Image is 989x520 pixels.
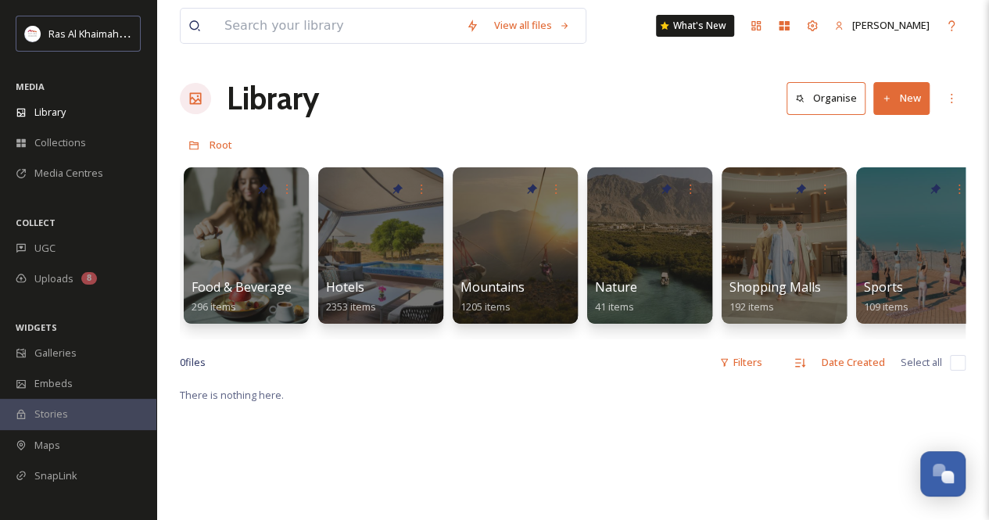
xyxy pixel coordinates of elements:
[34,407,68,421] span: Stories
[729,280,821,314] a: Shopping Malls192 items
[192,280,292,314] a: Food & Beverage296 items
[787,82,865,114] button: Organise
[81,272,97,285] div: 8
[34,241,56,256] span: UGC
[460,278,525,296] span: Mountains
[180,388,284,402] span: There is nothing here.
[192,299,236,314] span: 296 items
[34,438,60,453] span: Maps
[595,280,637,314] a: Nature41 items
[16,217,56,228] span: COLLECT
[34,271,73,286] span: Uploads
[864,278,903,296] span: Sports
[873,82,930,114] button: New
[180,355,206,370] span: 0 file s
[920,451,966,497] button: Open Chat
[34,376,73,391] span: Embeds
[595,278,637,296] span: Nature
[217,9,458,43] input: Search your library
[729,278,821,296] span: Shopping Malls
[729,299,774,314] span: 192 items
[826,10,937,41] a: [PERSON_NAME]
[460,280,525,314] a: Mountains1205 items
[227,75,319,122] a: Library
[210,138,232,152] span: Root
[48,26,270,41] span: Ras Al Khaimah Tourism Development Authority
[864,299,908,314] span: 109 items
[656,15,734,37] a: What's New
[192,278,292,296] span: Food & Beverage
[34,468,77,483] span: SnapLink
[326,278,364,296] span: Hotels
[326,299,376,314] span: 2353 items
[814,347,893,378] div: Date Created
[595,299,634,314] span: 41 items
[25,26,41,41] img: Logo_RAKTDA_RGB-01.png
[326,280,376,314] a: Hotels2353 items
[864,280,908,314] a: Sports109 items
[852,18,930,32] span: [PERSON_NAME]
[486,10,578,41] a: View all files
[460,299,511,314] span: 1205 items
[711,347,770,378] div: Filters
[34,105,66,120] span: Library
[34,346,77,360] span: Galleries
[34,135,86,150] span: Collections
[210,135,232,154] a: Root
[34,166,103,181] span: Media Centres
[16,81,45,92] span: MEDIA
[901,355,942,370] span: Select all
[16,321,57,333] span: WIDGETS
